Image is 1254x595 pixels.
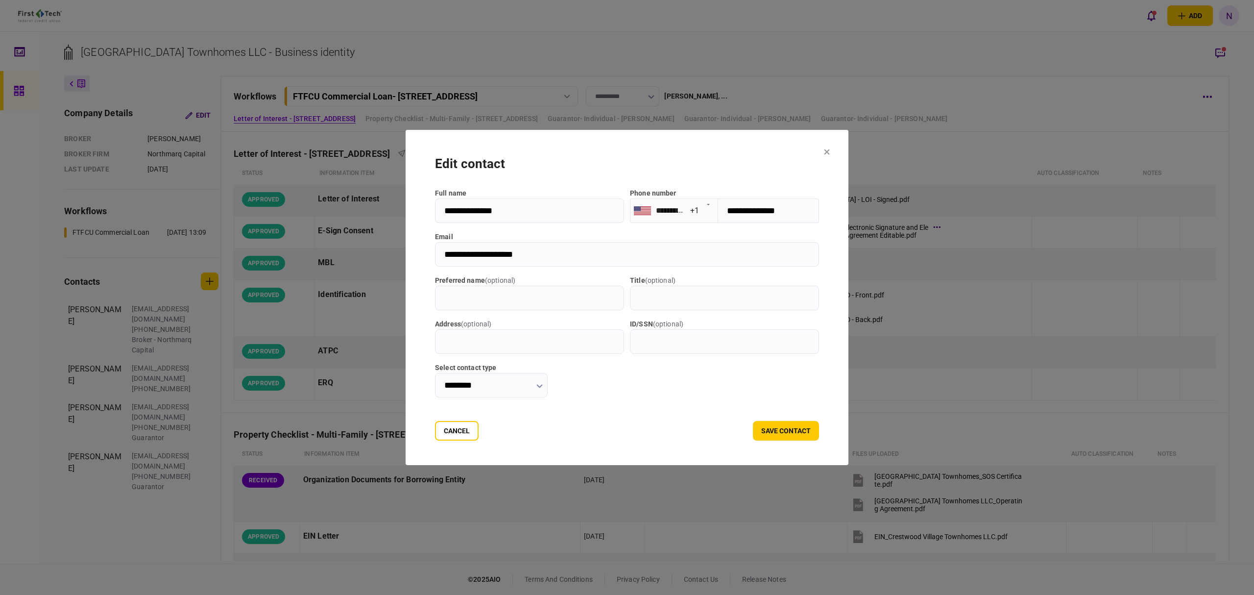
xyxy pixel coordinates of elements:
[653,320,683,328] span: ( optional )
[435,275,624,286] label: Preferred name
[645,276,675,284] span: ( optional )
[690,205,699,216] div: +1
[435,286,624,310] input: Preferred name
[435,373,548,397] input: Select contact type
[435,242,819,267] input: email
[435,198,624,223] input: full name
[630,275,819,286] label: title
[435,363,548,373] label: Select contact type
[634,206,651,215] img: us
[435,188,624,198] label: full name
[485,276,515,284] span: ( optional )
[701,197,715,211] button: Open
[435,319,624,329] label: address
[630,319,819,329] label: ID/SSN
[435,232,819,242] label: email
[630,189,676,197] label: Phone number
[753,421,819,441] button: save contact
[630,329,819,354] input: ID/SSN
[435,154,819,174] div: edit contact
[630,286,819,310] input: title
[461,320,491,328] span: ( optional )
[435,421,479,441] button: Cancel
[435,329,624,354] input: address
